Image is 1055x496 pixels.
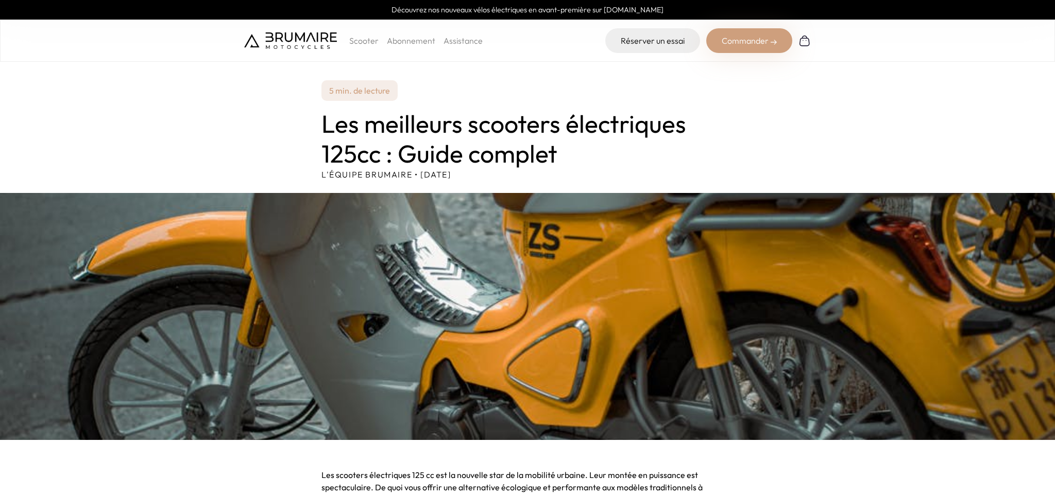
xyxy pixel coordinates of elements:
[706,28,792,53] div: Commander
[444,36,483,46] a: Assistance
[244,32,337,49] img: Brumaire Motocycles
[349,34,379,47] p: Scooter
[321,109,734,168] h1: Les meilleurs scooters électriques 125cc : Guide complet
[387,36,435,46] a: Abonnement
[605,28,700,53] a: Réserver un essai
[321,168,734,181] p: L'équipe Brumaire • [DATE]
[771,39,777,45] img: right-arrow-2.png
[798,34,811,47] img: Panier
[321,80,398,101] p: 5 min. de lecture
